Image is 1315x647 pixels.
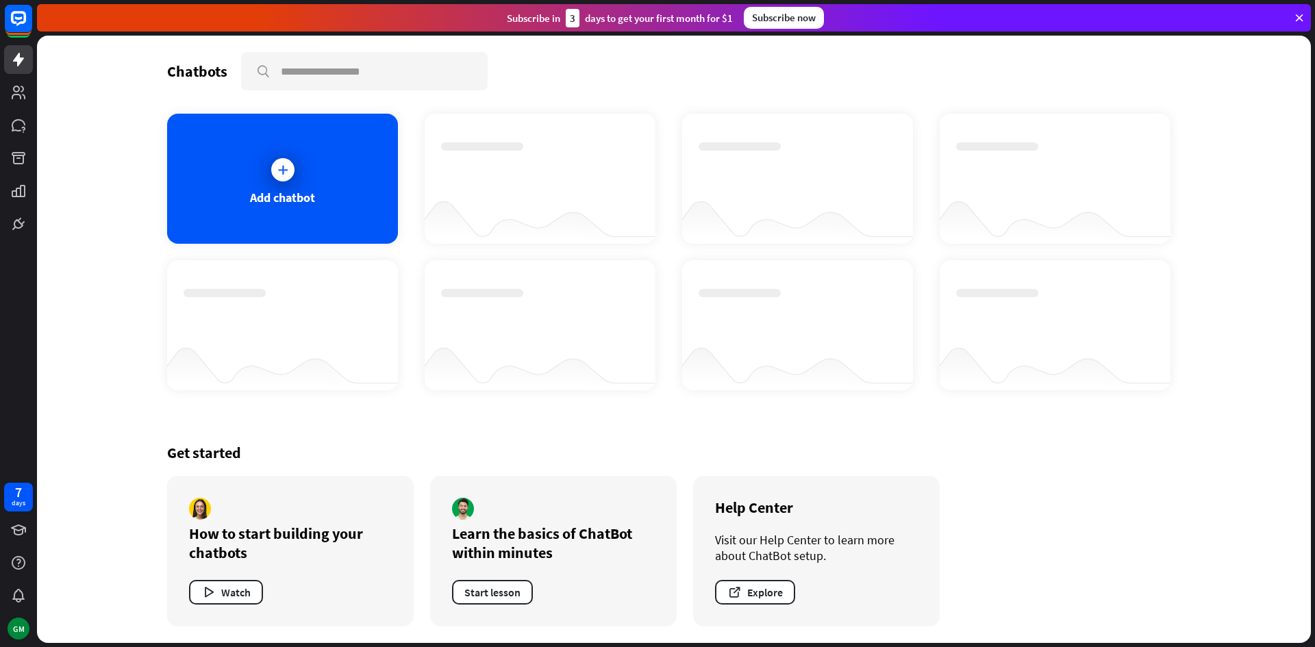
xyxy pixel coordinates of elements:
[189,498,211,520] img: author
[452,580,533,605] button: Start lesson
[250,190,315,205] div: Add chatbot
[715,498,918,517] div: Help Center
[8,618,29,639] div: GM
[167,443,1181,462] div: Get started
[566,9,579,27] div: 3
[452,498,474,520] img: author
[715,532,918,563] div: Visit our Help Center to learn more about ChatBot setup.
[167,62,227,81] div: Chatbots
[715,580,795,605] button: Explore
[15,486,22,498] div: 7
[11,5,52,47] button: Open LiveChat chat widget
[12,498,25,508] div: days
[4,483,33,511] a: 7 days
[507,9,733,27] div: Subscribe in days to get your first month for $1
[189,580,263,605] button: Watch
[189,524,392,562] div: How to start building your chatbots
[744,7,824,29] div: Subscribe now
[452,524,655,562] div: Learn the basics of ChatBot within minutes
